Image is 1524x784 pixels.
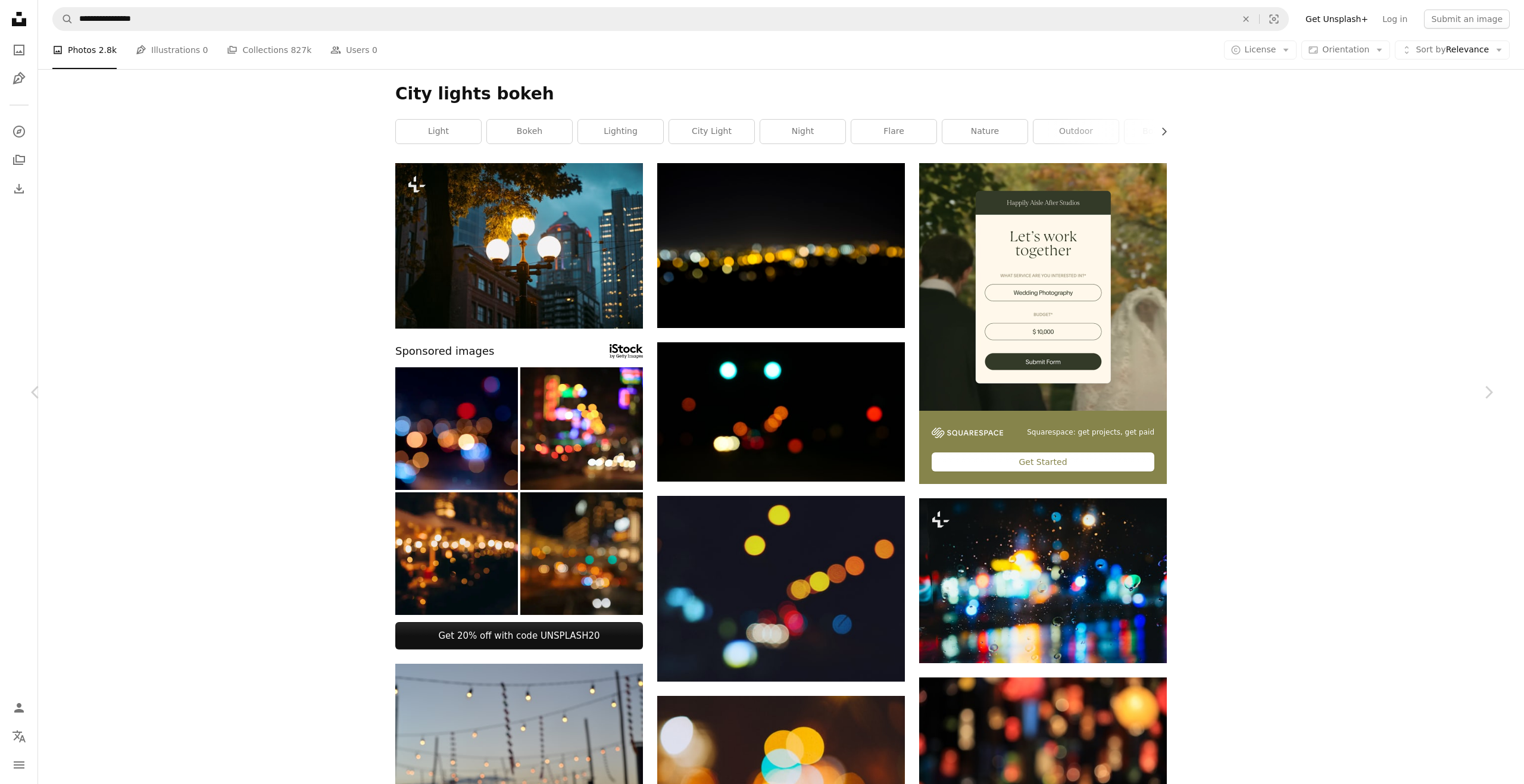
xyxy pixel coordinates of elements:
a: bokeh photography [657,406,905,417]
a: Photos [7,38,31,62]
span: Sponsored images [395,343,494,360]
a: nature [942,120,1028,143]
span: Squarespace: get projects, get paid [1027,427,1154,438]
img: file-1747939142011-51e5cc87e3c9 [932,427,1003,438]
a: Users 0 [330,31,377,69]
button: Search Unsplash [53,8,73,30]
button: Submit an image [1424,10,1510,29]
a: outdoor [1033,120,1119,143]
img: city boke [520,367,643,490]
a: Log in [1375,10,1414,29]
a: Collections [7,148,31,172]
span: Orientation [1322,45,1369,54]
a: Get Unsplash+ [1298,10,1375,29]
button: Orientation [1301,40,1390,60]
a: bokeh [487,120,572,143]
span: License [1245,45,1276,54]
a: a string of lights hanging from a building [395,741,643,751]
span: Relevance [1416,44,1489,56]
span: 827k [291,43,311,57]
a: Get 20% off with code UNSPLASH20 [395,622,643,649]
button: Menu [7,753,31,777]
img: a street light in a city at night [395,163,643,329]
img: Bokeh light pattern in the city, defocused [520,492,643,615]
a: Collections 827k [227,31,311,69]
a: bokeh light [1125,120,1210,143]
img: Christmas lights, Christmas decorations on the street. Blurred background city street. Abstract b... [395,492,518,615]
a: a blurry photo of a city street at night [919,575,1167,586]
a: light [396,120,481,143]
a: Illustrations 0 [136,31,208,69]
img: a blurry photo of a city street at night [657,496,905,682]
a: Illustrations [7,67,31,90]
a: lighting [578,120,663,143]
span: 0 [372,43,377,57]
img: Bokeh light pattern in the city, defocused [395,367,518,490]
a: Explore [7,120,31,143]
span: 0 [203,43,208,57]
div: Get Started [932,452,1154,471]
a: a street light in a city at night [395,240,643,251]
a: Log in / Sign up [7,696,31,720]
button: Visual search [1260,8,1288,30]
a: Download History [7,177,31,201]
button: Language [7,724,31,748]
a: Squarespace: get projects, get paidGet Started [919,163,1167,484]
img: bokeh lights [657,163,905,328]
button: License [1224,40,1297,60]
a: a blurry photo of a city street at night [657,773,905,783]
a: city light [669,120,754,143]
a: flare [851,120,936,143]
button: Clear [1233,8,1259,30]
h1: City lights bokeh [395,83,1167,105]
a: night [760,120,845,143]
a: bokeh lights [657,240,905,251]
img: a blurry photo of a city street at night [919,498,1167,663]
a: red yellow and green lights [919,754,1167,765]
button: Sort byRelevance [1395,40,1510,60]
a: Next [1453,335,1524,449]
button: scroll list to the right [1153,120,1167,143]
form: Find visuals sitewide [52,7,1289,31]
span: Sort by [1416,45,1445,54]
a: a blurry photo of a city street at night [657,583,905,594]
img: file-1747939393036-2c53a76c450aimage [919,163,1167,411]
img: bokeh photography [657,342,905,482]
